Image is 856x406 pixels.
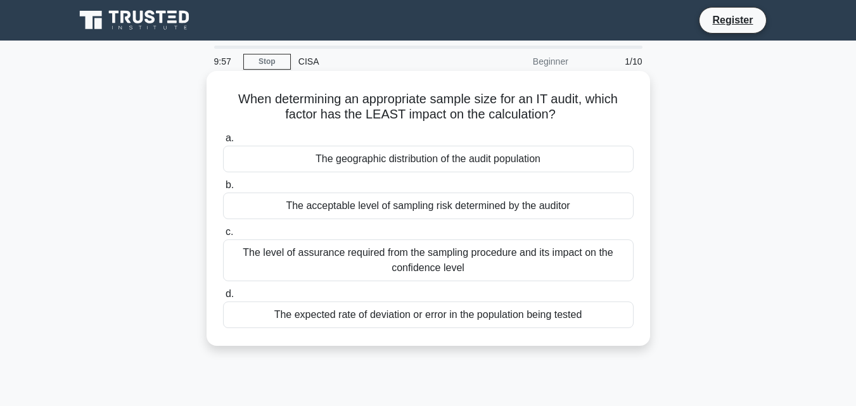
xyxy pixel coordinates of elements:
[576,49,650,74] div: 1/10
[705,12,760,28] a: Register
[226,226,233,237] span: c.
[223,146,634,172] div: The geographic distribution of the audit population
[223,193,634,219] div: The acceptable level of sampling risk determined by the auditor
[207,49,243,74] div: 9:57
[222,91,635,123] h5: When determining an appropriate sample size for an IT audit, which factor has the LEAST impact on...
[465,49,576,74] div: Beginner
[226,288,234,299] span: d.
[291,49,465,74] div: CISA
[226,179,234,190] span: b.
[223,301,634,328] div: The expected rate of deviation or error in the population being tested
[223,239,634,281] div: The level of assurance required from the sampling procedure and its impact on the confidence level
[226,132,234,143] span: a.
[243,54,291,70] a: Stop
